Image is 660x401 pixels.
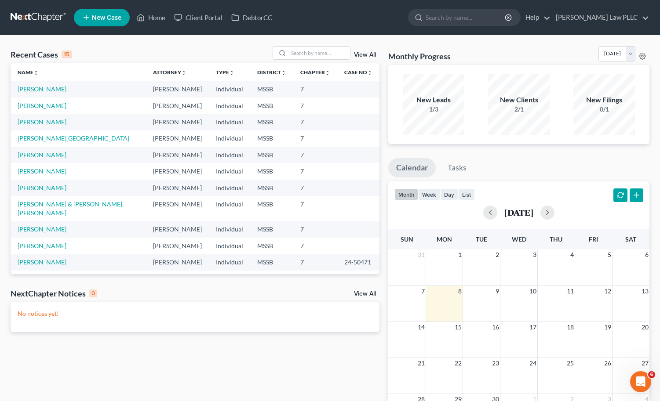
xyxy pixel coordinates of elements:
input: Search by name... [426,9,506,25]
div: Recent Cases [11,49,72,60]
span: 15 [454,322,463,332]
td: MSSB [250,221,293,238]
td: 7 [293,238,337,254]
td: 7 [293,114,337,130]
td: 7 [293,81,337,97]
td: Individual [209,81,250,97]
span: 6 [644,249,649,260]
span: 26 [603,358,612,368]
span: 4 [569,249,575,260]
span: 14 [417,322,426,332]
td: 7 [293,271,337,287]
div: New Clients [488,95,550,105]
span: 21 [417,358,426,368]
a: [PERSON_NAME] [18,184,66,191]
a: Attorneyunfold_more [153,69,186,76]
i: unfold_more [325,70,330,76]
a: [PERSON_NAME] [18,118,66,126]
a: Home [132,10,170,25]
span: Fri [589,235,598,243]
i: unfold_more [367,70,372,76]
td: Individual [209,147,250,163]
button: list [458,188,475,200]
td: [PERSON_NAME] [146,81,209,97]
button: week [418,188,440,200]
span: 19 [603,322,612,332]
i: unfold_more [281,70,286,76]
span: New Case [92,14,121,21]
td: Individual [209,98,250,114]
td: MSSB [250,114,293,130]
td: Individual [209,196,250,221]
a: Typeunfold_more [216,69,234,76]
span: 27 [641,358,649,368]
a: Calendar [388,158,436,177]
h2: [DATE] [504,208,533,217]
span: 3 [532,249,537,260]
a: View All [354,291,376,297]
td: MSSB [250,163,293,179]
span: 16 [491,322,500,332]
td: [PERSON_NAME] [146,147,209,163]
td: Individual [209,114,250,130]
div: 15 [62,51,72,58]
span: 1 [457,249,463,260]
td: 7 [293,98,337,114]
td: Individual [209,163,250,179]
span: 8 [457,286,463,296]
span: 10 [529,286,537,296]
a: [PERSON_NAME] Law PLLC [551,10,649,25]
button: day [440,188,458,200]
i: unfold_more [181,70,186,76]
span: 6 [648,371,655,378]
span: 7 [420,286,426,296]
button: month [394,188,418,200]
span: 12 [603,286,612,296]
td: [PERSON_NAME] [146,271,209,287]
td: MSSB [250,130,293,147]
span: Thu [550,235,562,243]
span: 5 [607,249,612,260]
a: Districtunfold_more [257,69,286,76]
a: Nameunfold_more [18,69,39,76]
span: 18 [566,322,575,332]
a: [PERSON_NAME] & [PERSON_NAME], [PERSON_NAME] [18,200,124,217]
a: DebtorCC [227,10,277,25]
span: Sun [401,235,413,243]
div: New Leads [403,95,464,105]
a: Tasks [440,158,474,177]
td: Individual [209,180,250,196]
a: View All [354,52,376,58]
td: 7 [293,130,337,147]
div: 0/1 [573,105,635,114]
span: 9 [495,286,500,296]
td: [PERSON_NAME] [146,254,209,271]
td: [PERSON_NAME] [146,98,209,114]
span: 22 [454,358,463,368]
td: MSSB [250,180,293,196]
td: [PERSON_NAME] [146,114,209,130]
span: Tue [476,235,487,243]
td: MSSB [250,238,293,254]
a: Help [521,10,551,25]
td: MSSB [250,271,293,287]
td: MSSB [250,147,293,163]
iframe: Intercom live chat [630,371,651,392]
span: Wed [512,235,526,243]
td: [PERSON_NAME] [146,238,209,254]
td: 7 [293,163,337,179]
span: 25 [566,358,575,368]
div: 2/1 [488,105,550,114]
h3: Monthly Progress [388,51,451,61]
td: MSSB [250,81,293,97]
span: 17 [529,322,537,332]
a: [PERSON_NAME][GEOGRAPHIC_DATA] [18,134,129,142]
div: New Filings [573,95,635,105]
a: Client Portal [170,10,227,25]
div: 0 [89,289,97,297]
td: MSSB [250,196,293,221]
span: 23 [491,358,500,368]
td: Individual [209,254,250,271]
a: [PERSON_NAME] [18,242,66,249]
span: 31 [417,249,426,260]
